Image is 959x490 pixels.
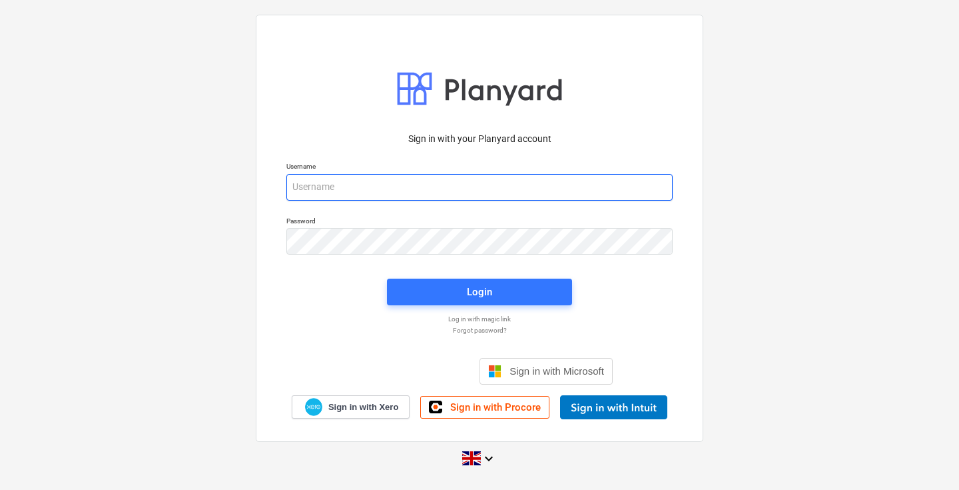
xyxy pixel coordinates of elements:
[488,365,501,378] img: Microsoft logo
[286,162,673,173] p: Username
[467,283,492,301] div: Login
[305,398,322,416] img: Xero logo
[286,174,673,201] input: Username
[286,132,673,146] p: Sign in with your Planyard account
[481,451,497,467] i: keyboard_arrow_down
[509,365,604,377] span: Sign in with Microsoft
[420,396,549,419] a: Sign in with Procore
[286,217,673,228] p: Password
[450,401,541,413] span: Sign in with Procore
[892,426,959,490] iframe: Chat Widget
[292,395,410,419] a: Sign in with Xero
[340,357,476,386] iframe: Sign in with Google Button
[328,401,398,413] span: Sign in with Xero
[387,279,572,305] button: Login
[280,315,679,323] a: Log in with magic link
[280,326,679,335] a: Forgot password?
